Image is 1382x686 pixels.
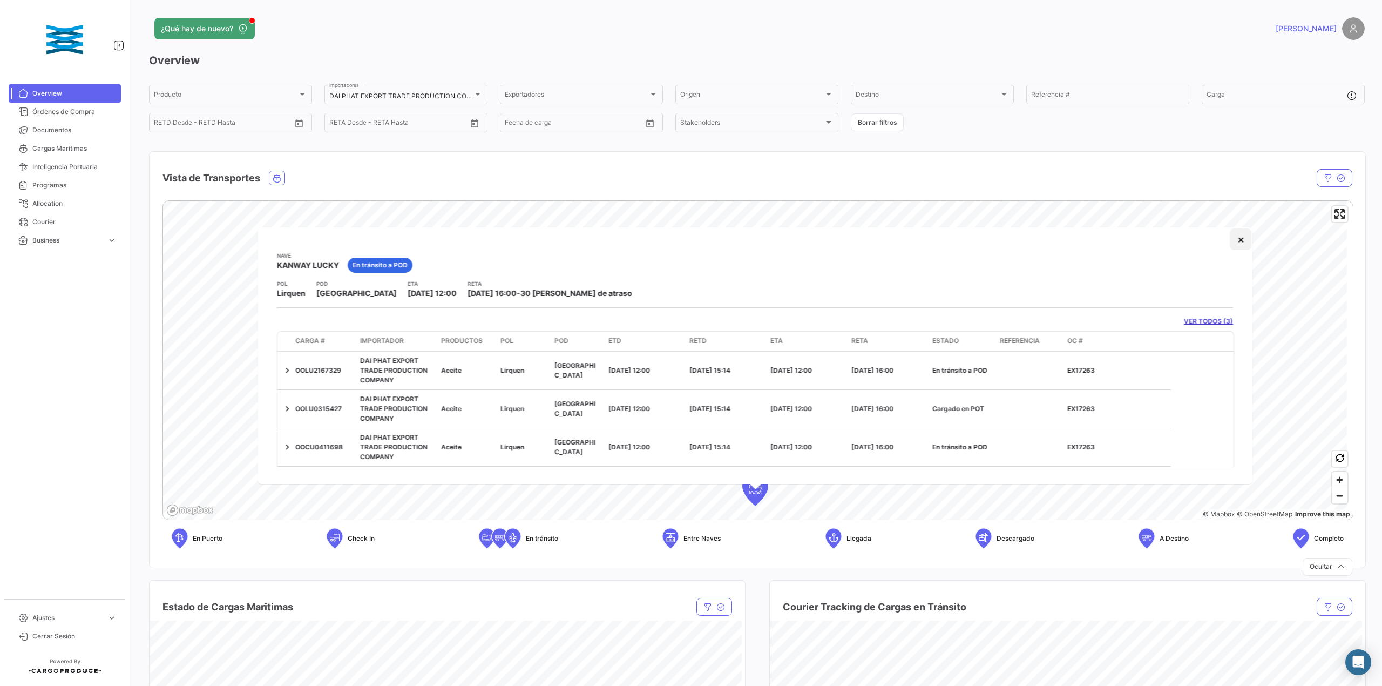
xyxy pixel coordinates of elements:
datatable-header-cell: ETA [766,331,847,351]
span: DAI PHAT EXPORT TRADE PRODUCTION COMPANY [360,356,428,384]
span: Lirquen [500,366,524,374]
a: VER TODOS (3) [1184,317,1234,326]
button: Open calendar [466,115,483,131]
span: RETA [851,335,868,345]
span: A Destino [1160,534,1189,543]
span: [DATE] 12:00 [770,404,812,412]
span: [DATE] 16:00 [851,404,893,412]
span: Origen [680,92,824,100]
input: Hasta [532,120,598,128]
app-card-info-title: POD [316,279,397,288]
span: Overview [32,89,117,98]
div: Map marker [742,473,768,506]
span: RETD [689,335,707,345]
input: Desde [505,120,524,128]
button: Ocean [269,171,284,185]
span: En tránsito [526,534,558,543]
button: Borrar filtros [851,113,904,131]
span: Exportadores [505,92,648,100]
span: Descargado [997,534,1034,543]
span: - [517,288,520,298]
span: [DATE] 15:14 [689,442,730,450]
span: Stakeholders [680,120,824,128]
span: [PERSON_NAME] [1276,23,1337,34]
span: [GEOGRAPHIC_DATA] [554,399,595,417]
span: En tránsito a POD [353,260,408,270]
button: Zoom in [1332,472,1347,488]
span: Cargas Marítimas [32,144,117,153]
a: Documentos [9,121,121,139]
span: Ajustes [32,613,103,623]
h4: Vista de Transportes [162,171,260,186]
span: [DATE] 16:00 [851,442,893,450]
a: Overview [9,84,121,103]
span: ETA [770,335,783,345]
datatable-header-cell: Referencia [995,331,1063,351]
span: Aceite [441,404,462,412]
span: [DATE] 12:00 [770,366,812,374]
div: OOCU0411698 [295,442,351,452]
span: [DATE] 16:00 [851,366,893,374]
img: customer_38.png [38,13,92,67]
datatable-header-cell: RETA [847,331,928,351]
a: Programas [9,176,121,194]
span: [DATE] 15:14 [689,366,730,374]
span: Lirquen [500,442,524,450]
span: En tránsito a POD [932,442,987,450]
span: Completo [1314,534,1344,543]
span: Destino [856,92,999,100]
a: Map feedback [1295,510,1350,518]
span: ¿Qué hay de nuevo? [161,23,233,34]
p: EX17263 [1067,365,1167,375]
p: EX17263 [1067,403,1167,413]
datatable-header-cell: Productos [437,331,496,351]
span: Cargado en POT [932,404,984,412]
span: [GEOGRAPHIC_DATA] [554,361,595,379]
button: Close popup [1230,228,1252,250]
span: KANWAY LUCKY [277,260,339,271]
button: Open calendar [291,115,307,131]
canvas: Map [163,201,1347,521]
a: Mapbox [1203,510,1235,518]
input: Hasta [181,120,247,128]
a: Allocation [9,194,121,213]
input: Desde [329,120,349,128]
div: OOLU0315427 [295,403,351,413]
datatable-header-cell: OC # [1063,331,1171,351]
datatable-header-cell: Carga # [291,331,356,351]
span: Aceite [441,442,462,450]
span: [DATE] 12:00 [408,288,457,298]
span: Programas [32,180,117,190]
span: [DATE] 15:14 [689,404,730,412]
div: OOLU2167329 [295,365,351,375]
a: Inteligencia Portuaria [9,158,121,176]
a: OpenStreetMap [1237,510,1292,518]
button: Open calendar [642,115,658,131]
span: DAI PHAT EXPORT TRADE PRODUCTION COMPANY [360,433,428,460]
button: Ocultar [1303,558,1352,576]
span: [GEOGRAPHIC_DATA] [316,288,397,299]
span: Carga # [295,335,325,345]
span: Entre Naves [683,534,721,543]
div: Abrir Intercom Messenger [1345,649,1371,675]
datatable-header-cell: POL [496,331,550,351]
datatable-header-cell: Importador [356,331,437,351]
span: Estado [932,335,959,345]
span: expand_more [107,613,117,623]
button: Zoom out [1332,488,1347,503]
span: Lirquen [500,404,524,412]
span: DAI PHAT EXPORT TRADE PRODUCTION COMPANY [360,394,428,422]
span: [DATE] 12:00 [608,366,650,374]
span: Inteligencia Portuaria [32,162,117,172]
span: Allocation [32,199,117,209]
span: [DATE] 12:00 [608,442,650,450]
mat-select-trigger: DAI PHAT EXPORT TRADE PRODUCTION COMPANY [329,92,490,100]
a: Órdenes de Compra [9,103,121,121]
span: Check In [348,534,375,543]
app-card-info-title: POL [277,279,306,288]
button: Enter fullscreen [1332,206,1347,222]
datatable-header-cell: ETD [604,331,685,351]
span: Lirquen [277,288,306,299]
